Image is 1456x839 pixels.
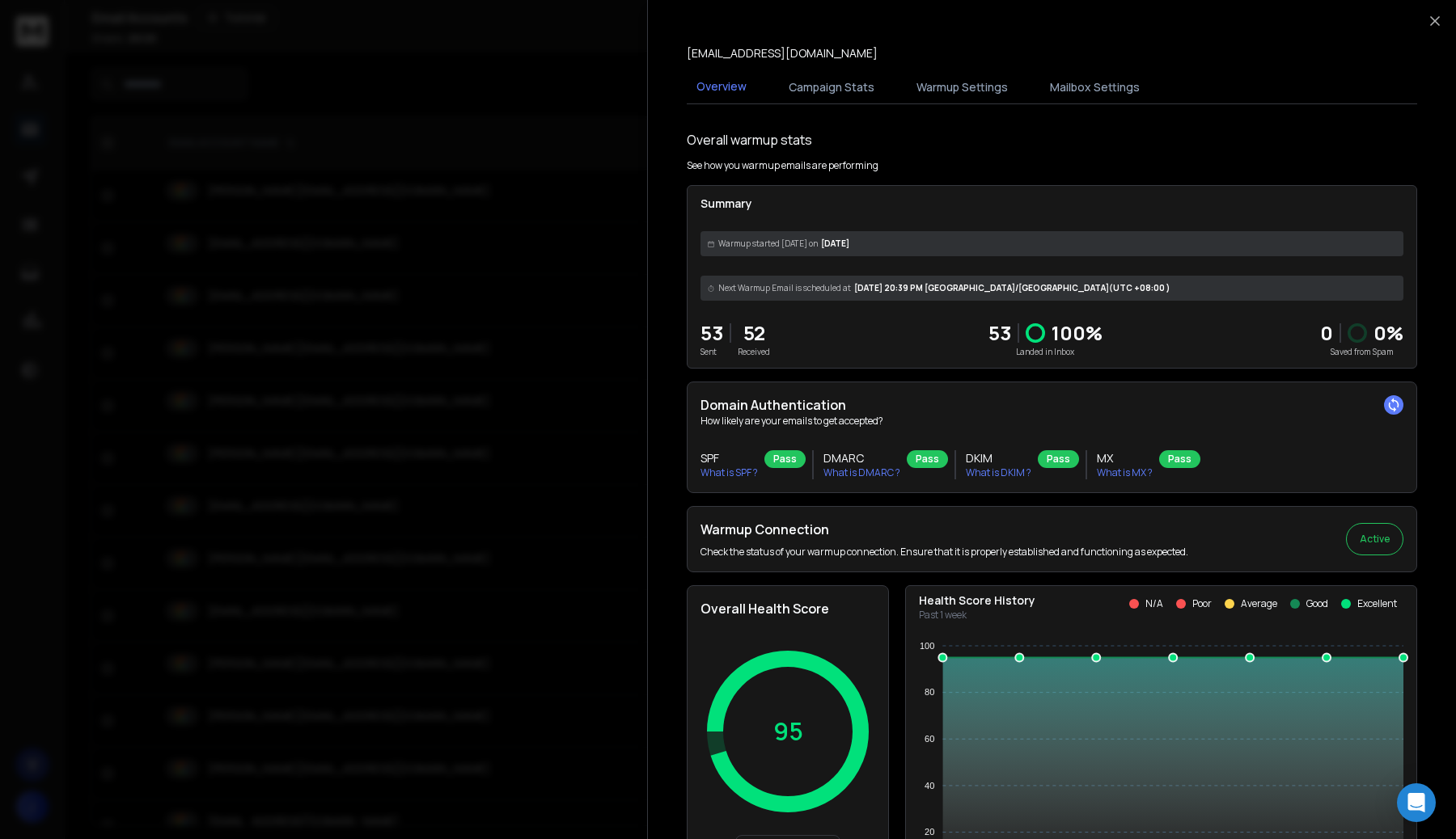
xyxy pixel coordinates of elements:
p: Summary [700,196,1403,212]
p: 53 [700,320,723,346]
tspan: 100 [920,641,934,651]
h3: MX [1097,450,1153,466]
p: Landed in Inbox [988,346,1103,358]
h2: Warmup Connection [700,520,1188,539]
tspan: 60 [925,734,934,744]
div: Pass [1038,450,1079,468]
h2: Domain Authentication [700,395,1403,415]
p: 0 % [1373,320,1403,346]
button: Campaign Stats [779,70,884,105]
div: Pass [907,450,948,468]
p: What is DKIM ? [966,466,1031,479]
h3: DKIM [966,450,1031,466]
button: Active [1346,523,1403,555]
p: Health Score History [919,592,1035,609]
button: Warmup Settings [907,70,1018,105]
p: Check the status of your warmup connection. Ensure that it is properly established and functionin... [700,546,1188,559]
p: Good [1306,597,1328,610]
tspan: 40 [925,781,934,791]
p: [EMAIL_ADDRESS][DOMAIN_NAME] [687,45,878,61]
div: Open Intercom Messenger [1397,783,1436,822]
p: Saved from Spam [1320,346,1403,358]
h3: DMARC [823,450,900,466]
p: Average [1241,597,1277,610]
p: How likely are your emails to get accepted? [700,415,1403,428]
div: Pass [1159,450,1200,468]
div: [DATE] 20:39 PM [GEOGRAPHIC_DATA]/[GEOGRAPHIC_DATA] (UTC +08:00 ) [700,276,1403,301]
p: Poor [1192,597,1212,610]
button: Overview [687,69,756,106]
p: Excellent [1357,597,1397,610]
p: Past 1 week [919,609,1035,622]
p: 53 [988,320,1011,346]
p: 52 [738,320,770,346]
p: What is SPF ? [700,466,758,479]
tspan: 80 [925,687,934,697]
p: 100 % [1052,320,1103,346]
button: Mailbox Settings [1040,70,1149,105]
h2: Overall Health Score [700,599,875,618]
p: Received [738,346,770,358]
p: What is DMARC ? [823,466,900,479]
span: Next Warmup Email is scheduled at [718,282,851,294]
h3: SPF [700,450,758,466]
p: What is MX ? [1097,466,1153,479]
tspan: 20 [925,827,934,837]
div: [DATE] [700,231,1403,256]
strong: 0 [1320,319,1333,346]
p: Sent [700,346,723,358]
span: Warmup started [DATE] on [718,238,818,250]
p: 95 [773,717,803,746]
h1: Overall warmup stats [687,130,812,150]
p: N/A [1145,597,1163,610]
p: See how you warmup emails are performing [687,159,878,172]
div: Pass [764,450,806,468]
